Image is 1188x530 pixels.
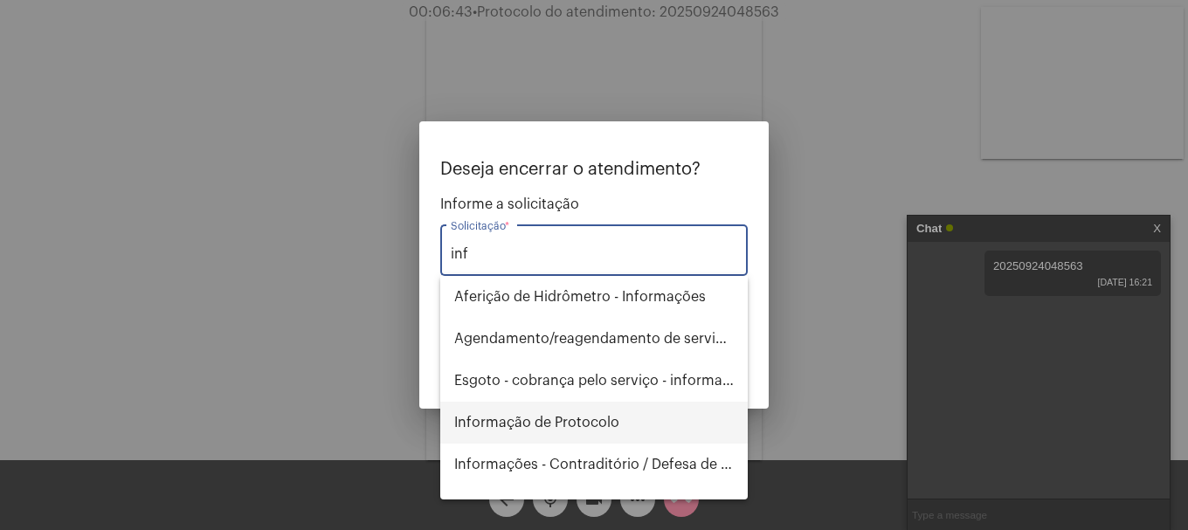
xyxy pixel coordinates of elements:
[440,160,748,179] p: Deseja encerrar o atendimento?
[454,360,734,402] span: Esgoto - cobrança pelo serviço - informações
[440,196,748,212] span: Informe a solicitação
[454,402,734,444] span: Informação de Protocolo
[454,318,734,360] span: Agendamento/reagendamento de serviços - informações
[454,485,734,527] span: Leitura - informações
[454,276,734,318] span: Aferição de Hidrômetro - Informações
[454,444,734,485] span: Informações - Contraditório / Defesa de infração
[451,246,737,262] input: Buscar solicitação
